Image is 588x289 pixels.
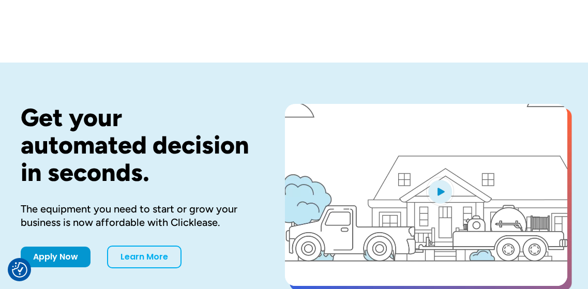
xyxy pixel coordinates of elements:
[12,262,27,278] img: Revisit consent button
[21,104,252,186] h1: Get your automated decision in seconds.
[426,177,454,206] img: Blue play button logo on a light blue circular background
[21,202,252,229] div: The equipment you need to start or grow your business is now affordable with Clicklease.
[21,247,91,267] a: Apply Now
[107,246,182,268] a: Learn More
[285,104,567,286] a: open lightbox
[12,262,27,278] button: Consent Preferences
